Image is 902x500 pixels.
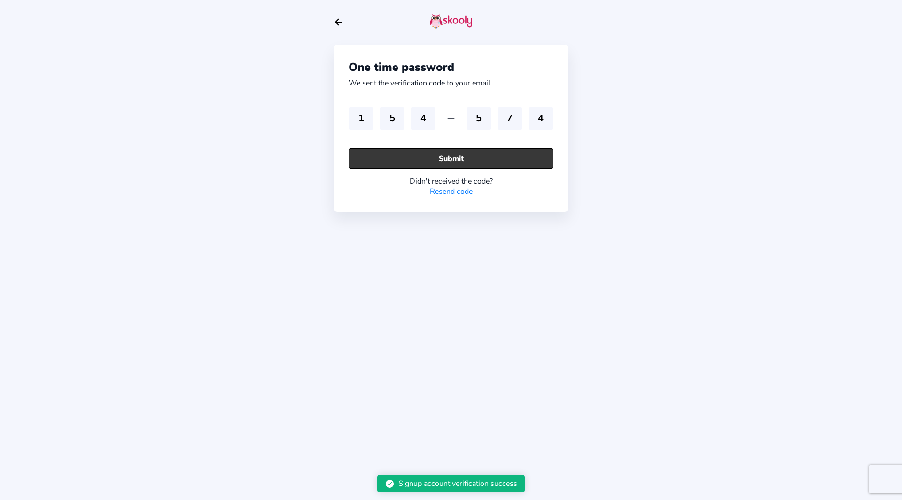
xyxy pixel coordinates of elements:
[445,113,457,124] ion-icon: remove outline
[349,60,553,75] div: One time password
[430,186,473,197] a: Resend code
[349,78,490,88] div: We sent the verification code to your email
[349,148,553,169] button: Submit
[430,14,472,29] img: skooly-logo.png
[349,176,553,186] div: Didn't received the code?
[385,479,395,489] ion-icon: checkmark circle
[398,478,517,489] div: Signup account verification success
[334,17,344,27] button: arrow back outline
